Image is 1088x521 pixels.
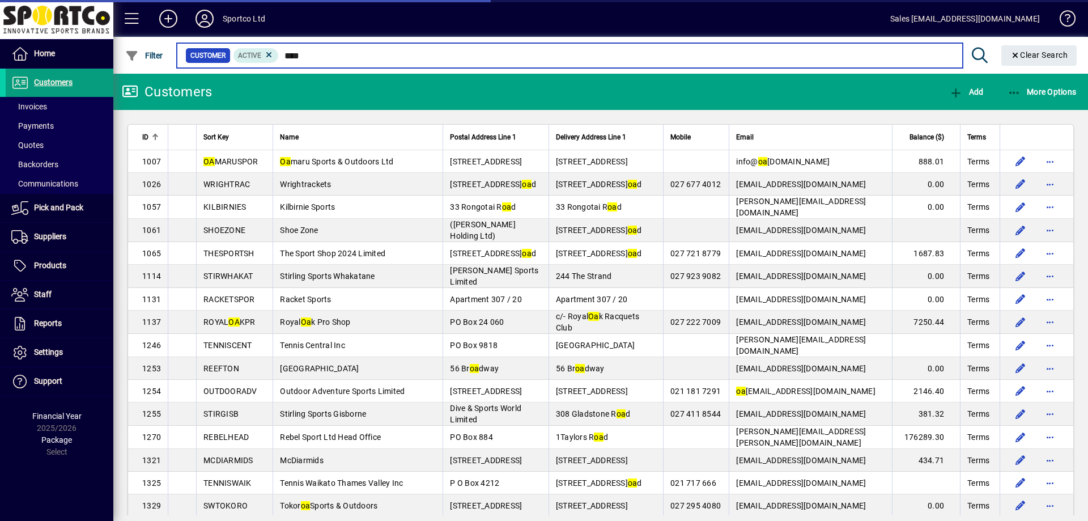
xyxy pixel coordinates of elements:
[233,48,279,63] mat-chip: Activation Status: Active
[1041,198,1059,216] button: More options
[450,433,493,442] span: PO Box 884
[556,157,628,166] span: [STREET_ADDRESS]
[670,272,721,281] span: 027 923 9082
[280,478,403,488] span: Tennis Waikato Thames Valley Inc
[967,386,989,397] span: Terms
[1041,359,1059,378] button: More options
[967,270,989,282] span: Terms
[736,364,866,373] span: [EMAIL_ADDRESS][DOMAIN_NAME]
[280,409,366,418] span: Stirling Sports Gisborne
[11,102,47,111] span: Invoices
[203,272,253,281] span: STIRWHAKAT
[502,202,512,211] em: oa
[736,456,866,465] span: [EMAIL_ADDRESS][DOMAIN_NAME]
[1041,474,1059,492] button: More options
[736,226,866,235] span: [EMAIL_ADDRESS][DOMAIN_NAME]
[450,266,538,286] span: [PERSON_NAME] Sports Limited
[909,131,944,143] span: Balance ($)
[892,380,960,403] td: 2146.40
[150,9,186,29] button: Add
[6,40,113,68] a: Home
[890,10,1040,28] div: Sales [EMAIL_ADDRESS][DOMAIN_NAME]
[967,340,989,351] span: Terms
[736,387,875,396] span: [EMAIL_ADDRESS][DOMAIN_NAME]
[450,180,536,189] span: [STREET_ADDRESS] d
[736,131,754,143] span: Email
[1011,175,1030,193] button: Edit
[34,203,83,212] span: Pick and Pack
[34,78,73,87] span: Customers
[522,249,532,258] em: oa
[736,197,866,217] span: [PERSON_NAME][EMAIL_ADDRESS][DOMAIN_NAME]
[6,281,113,309] a: Staff
[450,295,522,304] span: Apartment 307 / 20
[301,317,312,327] em: Oa
[203,341,252,350] span: TENNISCENT
[203,157,215,166] em: OA
[1008,87,1077,96] span: More Options
[556,409,631,418] span: 308 Gladstone R d
[628,180,637,189] em: oa
[736,272,866,281] span: [EMAIL_ADDRESS][DOMAIN_NAME]
[142,131,161,143] div: ID
[203,456,253,465] span: MCDIARMIDS
[301,501,311,510] em: oa
[670,317,721,327] span: 027 222 7009
[556,249,642,258] span: [STREET_ADDRESS] d
[1011,313,1030,331] button: Edit
[203,433,249,442] span: REBELHEAD
[556,501,628,510] span: [STREET_ADDRESS]
[1041,382,1059,400] button: More options
[34,376,62,386] span: Support
[892,494,960,517] td: 0.00
[556,341,635,350] span: [GEOGRAPHIC_DATA]
[1011,267,1030,285] button: Edit
[280,180,331,189] span: Wrightrackets
[892,242,960,265] td: 1687.83
[203,501,248,510] span: SWTOKORO
[280,387,405,396] span: Outdoor Adventure Sports Limited
[142,501,161,510] span: 1329
[11,160,58,169] span: Backorders
[670,180,721,189] span: 027 677 4012
[1001,45,1077,66] button: Clear
[736,335,866,355] span: [PERSON_NAME][EMAIL_ADDRESS][DOMAIN_NAME]
[450,131,516,143] span: Postal Address Line 1
[280,501,377,510] span: Tokor Sports & Outdoors
[556,478,642,488] span: [STREET_ADDRESS] d
[203,157,258,166] span: MARUSPOR
[280,272,375,281] span: Stirling Sports Whakatane
[967,316,989,328] span: Terms
[450,157,522,166] span: [STREET_ADDRESS]
[142,131,148,143] span: ID
[280,157,291,166] em: Oa
[594,433,603,442] em: oa
[34,348,63,357] span: Settings
[892,311,960,334] td: 7250.44
[628,478,637,488] em: oa
[556,295,628,304] span: Apartment 307 / 20
[280,317,350,327] span: Royal k Pro Shop
[899,131,954,143] div: Balance ($)
[6,116,113,135] a: Payments
[575,364,585,373] em: oa
[203,387,257,396] span: OUTDOORADV
[450,501,522,510] span: [STREET_ADDRESS]
[450,478,499,488] span: P O Box 4212
[280,295,331,304] span: Racket Sports
[450,364,499,373] span: 56 Br dway
[967,131,986,143] span: Terms
[628,226,637,235] em: oa
[892,449,960,472] td: 434.71
[556,131,626,143] span: Delivery Address Line 1
[11,121,54,130] span: Payments
[203,180,250,189] span: WRIGHTRAC
[946,82,986,102] button: Add
[190,50,226,61] span: Customer
[556,180,642,189] span: [STREET_ADDRESS] d
[1041,497,1059,515] button: More options
[1041,221,1059,239] button: More options
[34,319,62,328] span: Reports
[1041,153,1059,171] button: More options
[736,387,746,396] em: oa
